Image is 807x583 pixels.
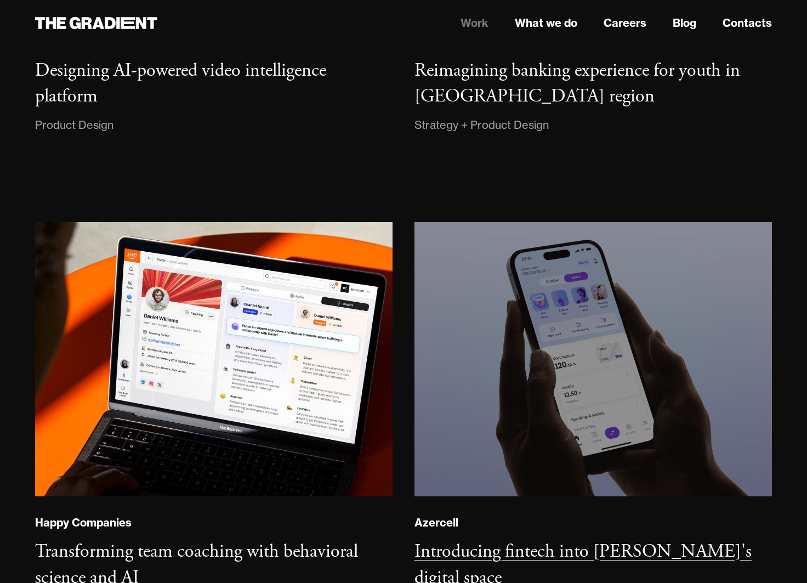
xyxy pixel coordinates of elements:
h3: Designing AI-powered video intelligence platform [35,59,326,109]
div: Product Design [35,116,113,134]
a: Blog [673,15,696,31]
div: Azercell [414,516,458,530]
a: What we do [515,15,577,31]
a: Contacts [723,15,772,31]
a: Careers [604,15,646,31]
div: Happy Companies [35,516,132,530]
a: Work [461,15,488,31]
h3: Reimagining banking experience for youth in [GEOGRAPHIC_DATA] region [414,59,740,109]
div: Strategy + Product Design [414,116,549,134]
